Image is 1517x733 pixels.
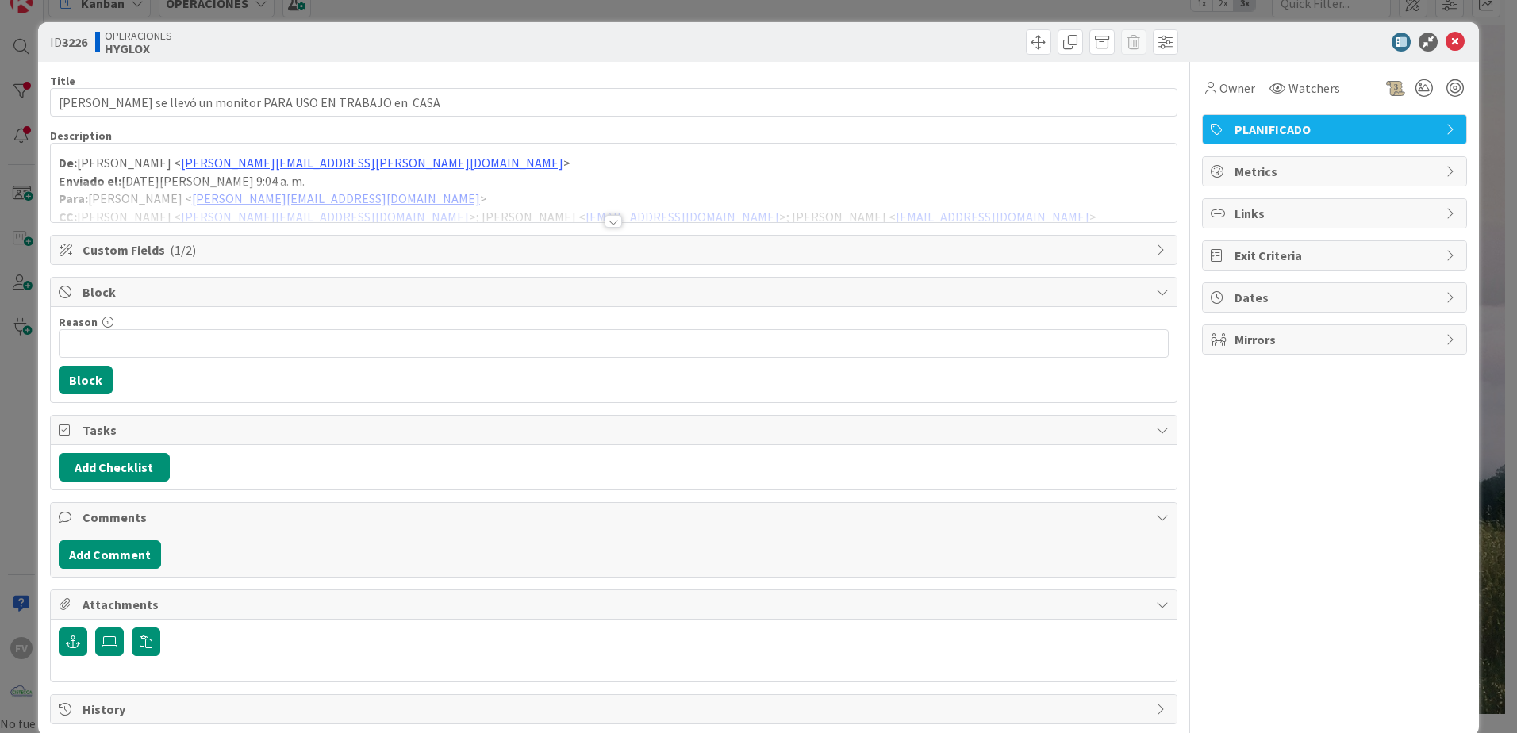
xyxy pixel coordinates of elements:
[59,172,1169,190] p: [DATE][PERSON_NAME] 9:04 a. m.
[59,155,77,171] strong: De:
[1235,246,1438,265] span: Exit Criteria
[181,155,563,171] a: [PERSON_NAME][EMAIL_ADDRESS][PERSON_NAME][DOMAIN_NAME]
[59,540,161,569] button: Add Comment
[83,508,1148,527] span: Comments
[1288,79,1340,98] span: Watchers
[50,74,75,88] label: Title
[83,595,1148,614] span: Attachments
[1235,162,1438,181] span: Metrics
[1219,79,1255,98] span: Owner
[83,282,1148,301] span: Block
[1235,330,1438,349] span: Mirrors
[62,34,87,50] b: 3226
[59,315,98,329] label: Reason
[105,29,172,42] span: OPERACIONES
[50,88,1177,117] input: type card name here...
[50,33,87,52] span: ID
[83,420,1148,439] span: Tasks
[105,42,172,55] b: HYGLOX
[59,366,113,394] button: Block
[170,242,196,258] span: ( 1/2 )
[1235,120,1438,139] span: PLANIFICADO
[83,700,1148,719] span: History
[59,453,170,482] button: Add Checklist
[50,129,112,143] span: Description
[59,154,1169,172] p: [PERSON_NAME] < >
[1235,288,1438,307] span: Dates
[59,173,121,189] strong: Enviado el:
[83,240,1148,259] span: Custom Fields
[1235,204,1438,223] span: Links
